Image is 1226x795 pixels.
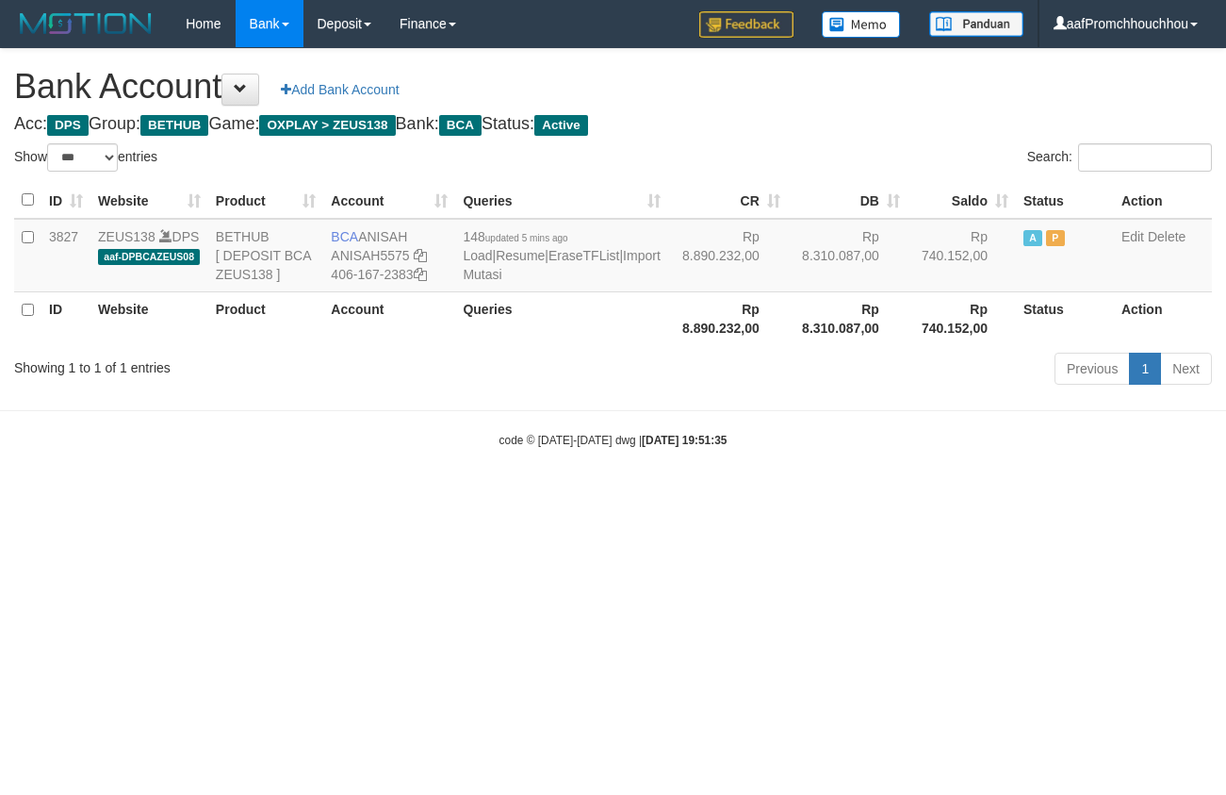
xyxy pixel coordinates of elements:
[463,229,567,244] span: 148
[699,11,793,38] img: Feedback.jpg
[414,267,427,282] a: Copy 4061672383 to clipboard
[14,115,1212,134] h4: Acc: Group: Game: Bank: Status:
[455,291,667,345] th: Queries
[1054,353,1130,385] a: Previous
[1078,143,1212,172] input: Search:
[668,182,788,219] th: CR: activate to sort column ascending
[323,219,455,292] td: ANISAH 406-167-2383
[788,182,907,219] th: DB: activate to sort column ascending
[1160,353,1212,385] a: Next
[269,74,411,106] a: Add Bank Account
[463,248,660,282] a: Import Mutasi
[463,229,660,282] span: | | |
[907,291,1016,345] th: Rp 740.152,00
[1114,291,1212,345] th: Action
[208,182,324,219] th: Product: activate to sort column ascending
[208,291,324,345] th: Product
[90,219,208,292] td: DPS
[98,249,200,265] span: aaf-DPBCAZEUS08
[90,291,208,345] th: Website
[1148,229,1185,244] a: Delete
[1046,230,1065,246] span: Paused
[1129,353,1161,385] a: 1
[788,219,907,292] td: Rp 8.310.087,00
[323,291,455,345] th: Account
[14,351,497,377] div: Showing 1 to 1 of 1 entries
[1023,230,1042,246] span: Active
[98,229,155,244] a: ZEUS138
[499,434,727,447] small: code © [DATE]-[DATE] dwg |
[90,182,208,219] th: Website: activate to sort column ascending
[41,182,90,219] th: ID: activate to sort column ascending
[323,182,455,219] th: Account: activate to sort column ascending
[548,248,619,263] a: EraseTFList
[41,291,90,345] th: ID
[907,219,1016,292] td: Rp 740.152,00
[534,115,588,136] span: Active
[642,434,727,447] strong: [DATE] 19:51:35
[668,291,788,345] th: Rp 8.890.232,00
[208,219,324,292] td: BETHUB [ DEPOSIT BCA ZEUS138 ]
[455,182,667,219] th: Queries: activate to sort column ascending
[14,143,157,172] label: Show entries
[14,9,157,38] img: MOTION_logo.png
[41,219,90,292] td: 3827
[47,115,89,136] span: DPS
[822,11,901,38] img: Button%20Memo.svg
[1016,291,1114,345] th: Status
[47,143,118,172] select: Showentries
[414,248,427,263] a: Copy ANISAH5575 to clipboard
[907,182,1016,219] th: Saldo: activate to sort column ascending
[485,233,568,243] span: updated 5 mins ago
[496,248,545,263] a: Resume
[463,248,492,263] a: Load
[1114,182,1212,219] th: Action
[668,219,788,292] td: Rp 8.890.232,00
[1027,143,1212,172] label: Search:
[1121,229,1144,244] a: Edit
[259,115,395,136] span: OXPLAY > ZEUS138
[1016,182,1114,219] th: Status
[331,248,409,263] a: ANISAH5575
[140,115,208,136] span: BETHUB
[929,11,1023,37] img: panduan.png
[439,115,482,136] span: BCA
[331,229,358,244] span: BCA
[788,291,907,345] th: Rp 8.310.087,00
[14,68,1212,106] h1: Bank Account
